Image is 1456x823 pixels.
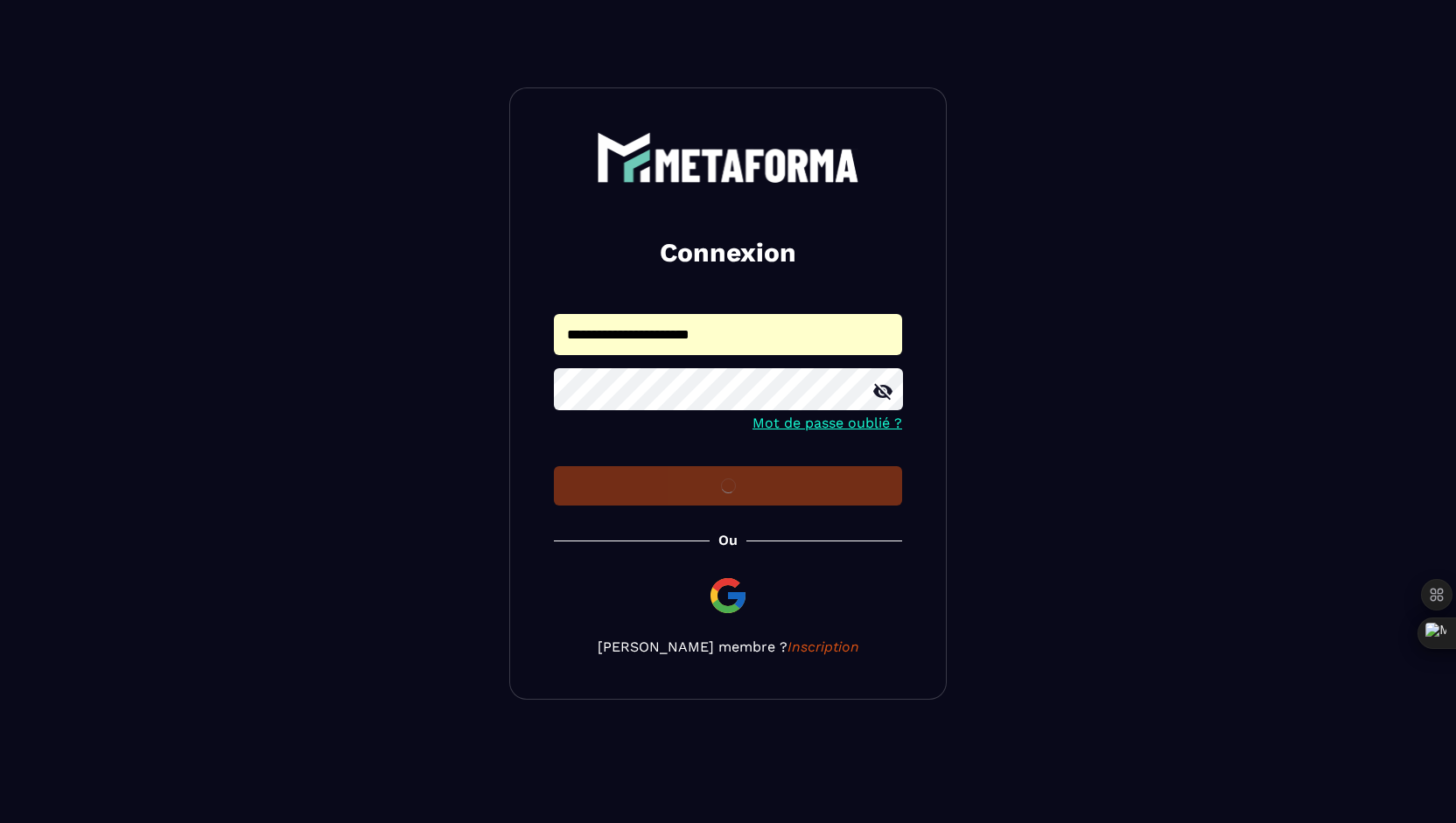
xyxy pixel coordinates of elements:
[575,235,881,270] h2: Connexion
[554,638,902,655] p: [PERSON_NAME] membre ?
[787,638,859,655] a: Inscription
[554,132,902,183] a: logo
[752,415,902,431] a: Mot de passe oublié ?
[718,532,738,548] p: Ou
[707,575,749,617] img: google
[597,132,859,183] img: logo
